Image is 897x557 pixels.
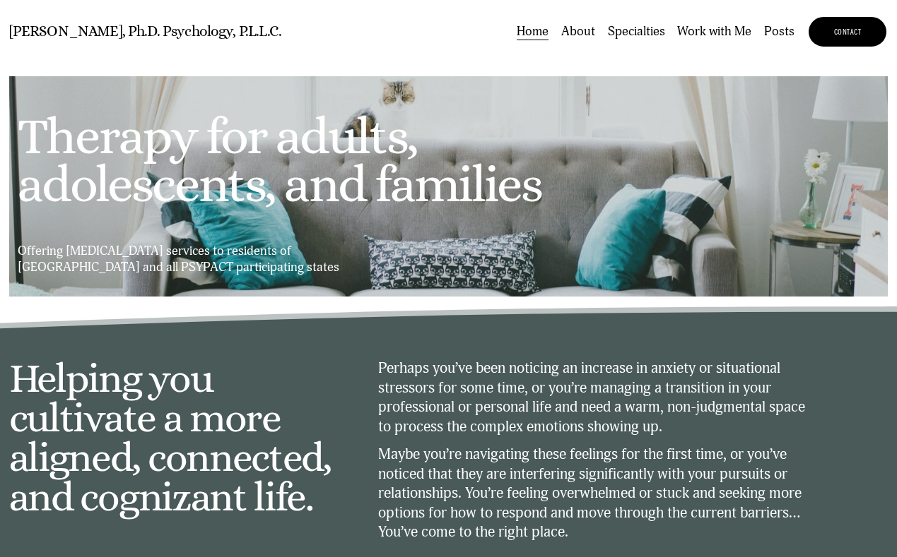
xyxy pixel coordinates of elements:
a: Work with Me [677,22,751,41]
a: Home [517,22,549,41]
a: folder dropdown [608,22,665,41]
h1: Therapy for adults, adolescents, and families [18,112,553,208]
a: Posts [764,22,795,41]
p: Offering [MEDICAL_DATA] services to residents of [GEOGRAPHIC_DATA] and all PSYPACT participating ... [18,243,408,276]
p: Maybe you’re navigating these feelings for the first time, or you’ve noticed that they are interf... [378,445,814,541]
a: About [561,22,595,41]
span: Specialties [608,23,665,40]
a: CONTACT [807,16,888,49]
p: Perhaps you’ve been noticing an increase in anxiety or situational stressors for some time, or yo... [378,359,814,436]
h2: Helping you cultivate a more aligned, connected, and cognizant life. [9,359,334,516]
a: [PERSON_NAME], Ph.D. Psychology, P.L.L.C. [9,23,281,40]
